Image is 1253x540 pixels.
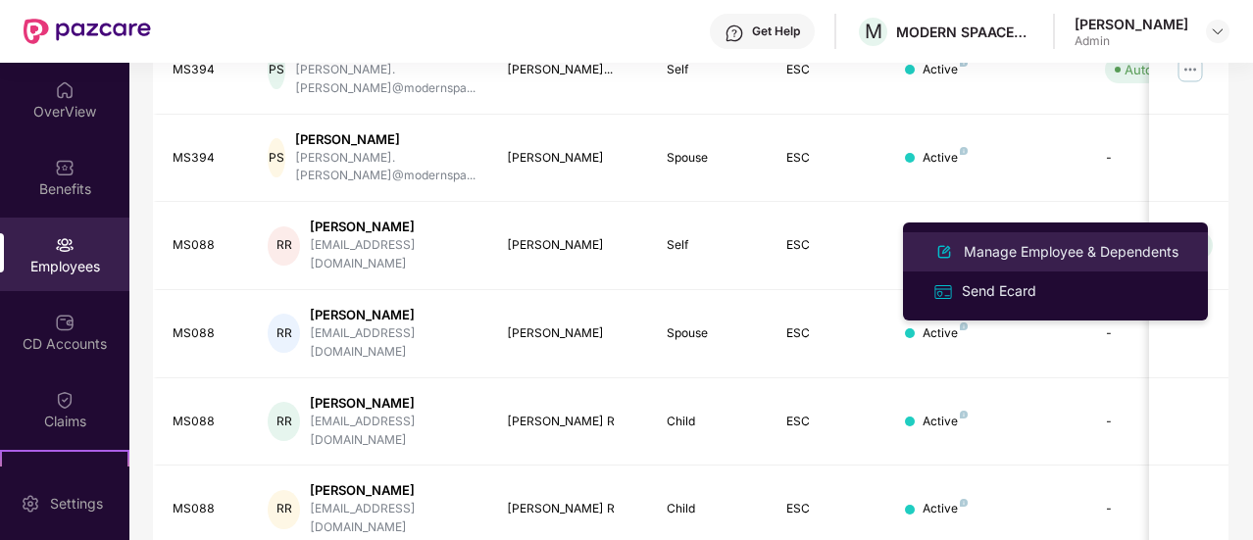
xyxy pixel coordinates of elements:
div: Child [667,500,755,518]
img: svg+xml;base64,PHN2ZyB4bWxucz0iaHR0cDovL3d3dy53My5vcmcvMjAwMC9zdmciIHdpZHRoPSI4IiBoZWlnaHQ9IjgiIH... [960,322,968,330]
td: - [1089,378,1228,466]
div: ESC [786,324,875,343]
img: svg+xml;base64,PHN2ZyBpZD0iRW1wbG95ZWVzIiB4bWxucz0iaHR0cDovL3d3dy53My5vcmcvMjAwMC9zdmciIHdpZHRoPS... [55,235,75,255]
img: svg+xml;base64,PHN2ZyB4bWxucz0iaHR0cDovL3d3dy53My5vcmcvMjAwMC9zdmciIHhtbG5zOnhsaW5rPSJodHRwOi8vd3... [932,240,956,264]
div: [PERSON_NAME] [507,149,635,168]
div: PS [268,138,285,177]
img: svg+xml;base64,PHN2ZyBpZD0iSGVscC0zMngzMiIgeG1sbnM9Imh0dHA6Ly93d3cudzMub3JnLzIwMDAvc3ZnIiB3aWR0aD... [725,24,744,43]
div: MODERN SPAACES VENTURES [896,23,1033,41]
div: [PERSON_NAME] [310,394,476,413]
img: svg+xml;base64,PHN2ZyB4bWxucz0iaHR0cDovL3d3dy53My5vcmcvMjAwMC9zdmciIHdpZHRoPSI4IiBoZWlnaHQ9IjgiIH... [960,411,968,418]
div: [PERSON_NAME] [507,324,635,343]
span: M [865,20,882,43]
div: [PERSON_NAME] R [507,500,635,518]
div: [PERSON_NAME] [1075,15,1188,33]
div: MS088 [173,324,237,343]
img: svg+xml;base64,PHN2ZyBpZD0iRHJvcGRvd24tMzJ4MzIiIHhtbG5zPSJodHRwOi8vd3d3LnczLm9yZy8yMDAwL3N2ZyIgd2... [1210,24,1226,39]
div: ESC [786,500,875,518]
div: RR [268,314,300,353]
div: Auto Verified [1125,60,1203,79]
div: RR [268,226,300,266]
div: [EMAIL_ADDRESS][DOMAIN_NAME] [310,413,476,450]
div: ESC [786,236,875,255]
div: [PERSON_NAME] [310,218,476,236]
div: [EMAIL_ADDRESS][DOMAIN_NAME] [310,324,476,362]
div: Active [923,324,968,343]
div: MS088 [173,500,237,518]
img: svg+xml;base64,PHN2ZyBpZD0iSG9tZSIgeG1sbnM9Imh0dHA6Ly93d3cudzMub3JnLzIwMDAvc3ZnIiB3aWR0aD0iMjAiIG... [55,80,75,100]
div: Settings [44,494,109,514]
div: [PERSON_NAME] [507,236,635,255]
div: Active [923,413,968,431]
div: [EMAIL_ADDRESS][DOMAIN_NAME] [310,236,476,273]
img: svg+xml;base64,PHN2ZyB4bWxucz0iaHR0cDovL3d3dy53My5vcmcvMjAwMC9zdmciIHdpZHRoPSI4IiBoZWlnaHQ9IjgiIH... [960,499,968,507]
img: svg+xml;base64,PHN2ZyB4bWxucz0iaHR0cDovL3d3dy53My5vcmcvMjAwMC9zdmciIHdpZHRoPSI4IiBoZWlnaHQ9IjgiIH... [960,59,968,67]
div: [PERSON_NAME].[PERSON_NAME]@modernspa... [295,149,476,186]
div: [PERSON_NAME] [310,481,476,500]
div: [PERSON_NAME] [310,306,476,324]
div: MS088 [173,413,237,431]
td: - [1089,290,1228,378]
div: ESC [786,61,875,79]
div: Active [923,149,968,168]
div: [EMAIL_ADDRESS][DOMAIN_NAME] [310,500,476,537]
div: [PERSON_NAME] [295,130,476,149]
div: RR [268,490,300,529]
img: svg+xml;base64,PHN2ZyBpZD0iU2V0dGluZy0yMHgyMCIgeG1sbnM9Imh0dHA6Ly93d3cudzMub3JnLzIwMDAvc3ZnIiB3aW... [21,494,40,514]
img: svg+xml;base64,PHN2ZyB4bWxucz0iaHR0cDovL3d3dy53My5vcmcvMjAwMC9zdmciIHdpZHRoPSIxNiIgaGVpZ2h0PSIxNi... [932,281,954,303]
div: ESC [786,413,875,431]
div: [PERSON_NAME]... [507,61,635,79]
td: - [1089,115,1228,203]
div: PS [268,50,285,89]
div: Self [667,236,755,255]
div: Get Help [752,24,800,39]
img: svg+xml;base64,PHN2ZyBpZD0iQ0RfQWNjb3VudHMiIGRhdGEtbmFtZT0iQ0QgQWNjb3VudHMiIHhtbG5zPSJodHRwOi8vd3... [55,313,75,332]
div: [PERSON_NAME] R [507,413,635,431]
div: Manage Employee & Dependents [960,241,1182,263]
div: Admin [1075,33,1188,49]
img: svg+xml;base64,PHN2ZyBpZD0iQ2xhaW0iIHhtbG5zPSJodHRwOi8vd3d3LnczLm9yZy8yMDAwL3N2ZyIgd2lkdGg9IjIwIi... [55,390,75,410]
img: manageButton [1175,54,1206,85]
div: MS394 [173,149,237,168]
div: ESC [786,149,875,168]
div: [PERSON_NAME].[PERSON_NAME]@modernspa... [295,61,476,98]
div: Self [667,61,755,79]
div: RR [268,402,300,441]
img: svg+xml;base64,PHN2ZyBpZD0iQmVuZWZpdHMiIHhtbG5zPSJodHRwOi8vd3d3LnczLm9yZy8yMDAwL3N2ZyIgd2lkdGg9Ij... [55,158,75,177]
div: Spouse [667,149,755,168]
div: MS394 [173,61,237,79]
img: svg+xml;base64,PHN2ZyB4bWxucz0iaHR0cDovL3d3dy53My5vcmcvMjAwMC9zdmciIHdpZHRoPSI4IiBoZWlnaHQ9IjgiIH... [960,147,968,155]
div: Send Ecard [958,280,1040,302]
div: MS088 [173,236,237,255]
div: Active [923,61,968,79]
img: New Pazcare Logo [24,19,151,44]
div: Spouse [667,324,755,343]
div: Child [667,413,755,431]
div: Active [923,500,968,518]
